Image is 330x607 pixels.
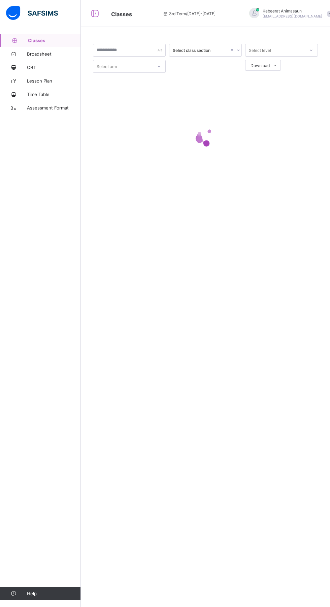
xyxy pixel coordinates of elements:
[27,105,81,110] span: Assessment Format
[173,48,229,53] div: Select class section
[27,92,81,97] span: Time Table
[27,78,81,84] span: Lesson Plan
[6,6,58,20] img: safsims
[263,14,322,18] span: [EMAIL_ADDRESS][DOMAIN_NAME]
[27,51,81,57] span: Broadsheet
[249,44,271,57] div: Select level
[97,60,117,73] div: Select arm
[111,11,132,18] span: Classes
[27,65,81,70] span: CBT
[162,11,216,16] span: session/term information
[28,38,81,43] span: Classes
[251,63,270,68] span: Download
[263,8,322,13] span: Kabeerat Animasaun
[27,591,80,596] span: Help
